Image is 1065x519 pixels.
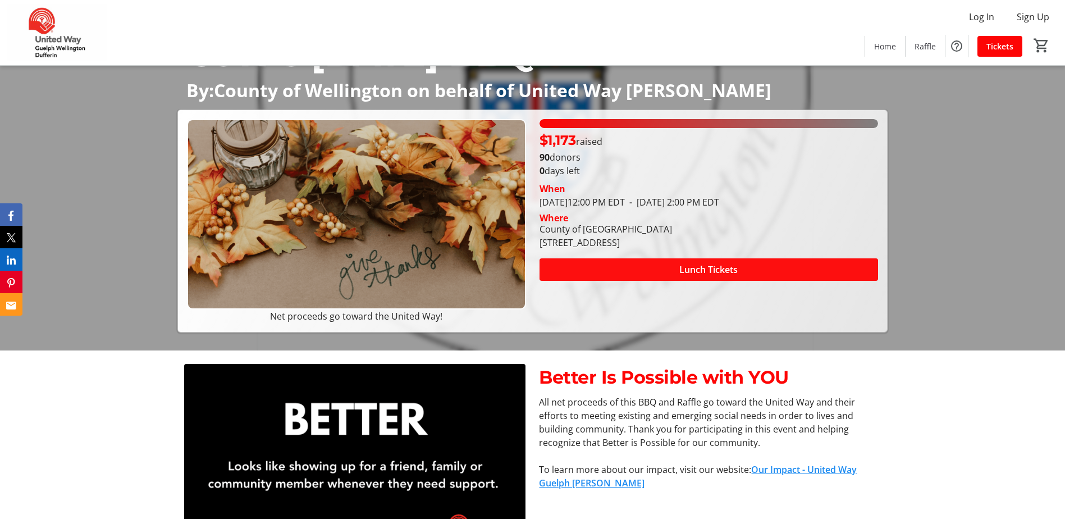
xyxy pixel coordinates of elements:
button: Lunch Tickets [540,258,878,281]
p: All net proceeds of this BBQ and Raffle go toward the United Way and their efforts to meeting exi... [539,395,880,449]
p: By:County of Wellington on behalf of United Way [PERSON_NAME] [186,80,879,100]
div: County of [GEOGRAPHIC_DATA] [540,222,672,236]
button: Sign Up [1008,8,1058,26]
img: Campaign CTA Media Photo [187,119,525,309]
span: $1,173 [540,132,576,148]
img: United Way Guelph Wellington Dufferin's Logo [7,4,107,61]
span: Log In [969,10,994,24]
span: [DATE] 12:00 PM EDT [540,196,625,208]
span: - [625,196,637,208]
p: Better Is Possible with YOU [539,364,880,391]
div: Where [540,213,568,222]
div: When [540,182,565,195]
p: To learn more about our impact, visit our website: [539,463,880,490]
a: Home [865,36,905,57]
span: Home [874,40,896,52]
p: donors [540,151,878,164]
div: [STREET_ADDRESS] [540,236,672,249]
p: days left [540,164,878,177]
button: Log In [960,8,1003,26]
span: Lunch Tickets [679,263,738,276]
span: Raffle [915,40,936,52]
div: 100% of fundraising goal reached [540,119,878,128]
span: Tickets [986,40,1013,52]
button: Cart [1031,35,1052,56]
button: Help [945,35,968,57]
span: 0 [540,165,545,177]
p: raised [540,130,602,151]
span: Sign Up [1017,10,1049,24]
p: Net proceeds go toward the United Way! [187,309,525,323]
a: Raffle [906,36,945,57]
span: [DATE] 2:00 PM EDT [625,196,719,208]
b: 90 [540,151,550,163]
a: Tickets [977,36,1022,57]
